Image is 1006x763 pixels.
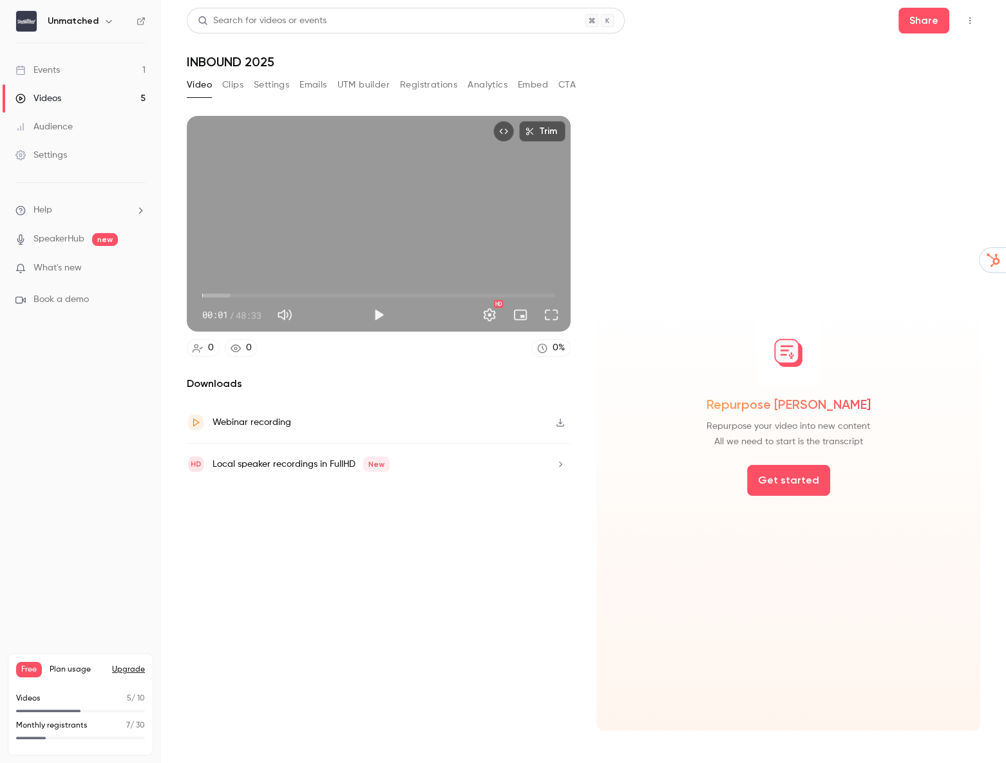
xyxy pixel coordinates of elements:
span: Plan usage [50,664,104,675]
span: 00:01 [202,308,228,322]
h1: INBOUND 2025 [187,54,980,70]
button: Trim [519,121,565,142]
span: / [229,308,234,322]
div: 0 [246,341,252,355]
p: Monthly registrants [16,720,88,731]
button: Video [187,75,212,95]
button: Upgrade [112,664,145,675]
span: Free [16,662,42,677]
div: Webinar recording [213,415,291,430]
span: Repurpose your video into new content All we need to start is the transcript [707,419,870,449]
img: Unmatched [16,11,37,32]
button: CTA [558,75,576,95]
div: Settings [15,149,67,162]
span: Repurpose [PERSON_NAME] [707,395,871,413]
a: 0% [531,339,571,357]
button: Get started [747,465,830,496]
span: Help [33,203,52,217]
span: What's new [33,261,82,275]
button: Turn on miniplayer [508,302,533,328]
div: Search for videos or events [198,14,327,28]
span: New [363,457,390,472]
a: 0 [225,339,258,357]
button: Settings [254,75,289,95]
button: Settings [477,302,502,328]
span: 5 [127,695,131,702]
button: Embed video [493,121,514,142]
button: Embed [518,75,548,95]
span: Book a demo [33,293,89,306]
button: UTM builder [337,75,390,95]
button: Registrations [400,75,457,95]
button: Emails [299,75,327,95]
button: Play [366,302,392,328]
div: Videos [15,92,61,105]
h2: Downloads [187,376,571,391]
h6: Unmatched [48,15,99,28]
div: 00:01 [202,308,261,322]
li: help-dropdown-opener [15,203,146,217]
span: new [92,233,118,246]
div: 0 [208,341,214,355]
button: Share [898,8,949,33]
span: 48:33 [236,308,261,322]
p: / 30 [126,720,145,731]
span: 7 [126,722,130,730]
p: / 10 [127,693,145,704]
a: 0 [187,339,220,357]
a: SpeakerHub [33,232,84,246]
button: Mute [272,302,298,328]
p: Videos [16,693,41,704]
div: Audience [15,120,73,133]
button: Analytics [468,75,508,95]
div: HD [494,300,503,308]
div: Local speaker recordings in FullHD [213,457,390,472]
div: 0 % [553,341,565,355]
button: Top Bar Actions [960,10,980,31]
button: Full screen [538,302,564,328]
div: Events [15,64,60,77]
button: Clips [222,75,243,95]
